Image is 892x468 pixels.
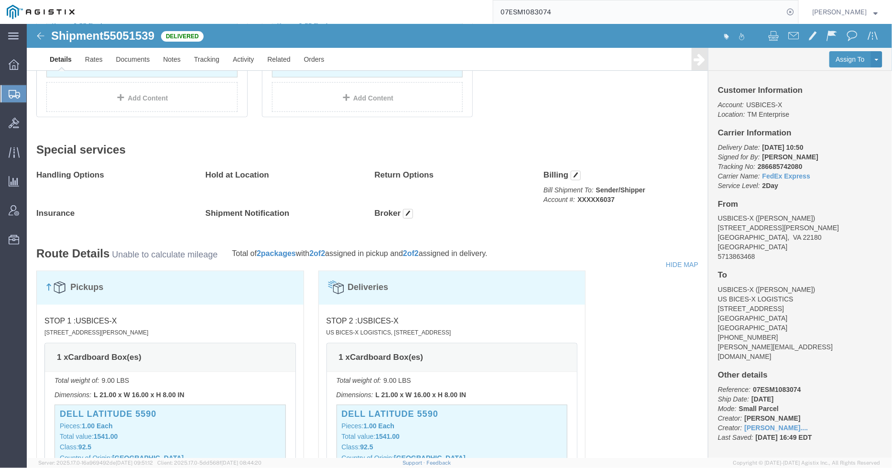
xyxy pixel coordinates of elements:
iframe: FS Legacy Container [27,24,892,458]
span: Andrew Wacyra [813,7,867,17]
button: [PERSON_NAME] [812,6,879,18]
span: [DATE] 08:44:20 [221,460,261,466]
input: Search for shipment number, reference number [493,0,784,23]
span: Client: 2025.17.0-5dd568f [157,460,261,466]
span: Server: 2025.17.0-16a969492de [38,460,153,466]
span: [DATE] 09:51:12 [116,460,153,466]
img: logo [7,5,75,19]
span: Copyright © [DATE]-[DATE] Agistix Inc., All Rights Reserved [733,459,881,467]
a: Feedback [426,460,451,466]
a: Support [402,460,426,466]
